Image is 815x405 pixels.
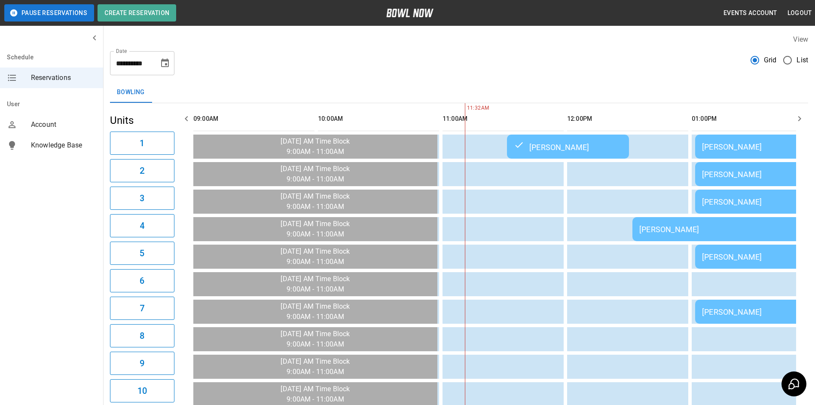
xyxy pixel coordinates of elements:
h6: 10 [137,384,147,398]
button: 5 [110,242,174,265]
span: Knowledge Base [31,140,96,150]
button: 3 [110,187,174,210]
span: 11:32AM [465,104,467,113]
span: Reservations [31,73,96,83]
img: logo [386,9,433,17]
label: View [793,35,808,43]
button: 6 [110,269,174,292]
button: 7 [110,297,174,320]
span: Account [31,120,96,130]
h6: 5 [140,246,144,260]
h6: 2 [140,164,144,178]
button: Pause Reservations [4,4,94,21]
div: [PERSON_NAME] [702,252,810,261]
h6: 9 [140,356,144,370]
button: 9 [110,352,174,375]
th: 11:00AM [443,107,564,131]
h6: 1 [140,136,144,150]
span: List [797,55,808,65]
h6: 7 [140,301,144,315]
button: 2 [110,159,174,182]
th: 10:00AM [318,107,439,131]
button: 10 [110,379,174,402]
button: 8 [110,324,174,347]
h6: 4 [140,219,144,233]
button: Choose date, selected date is Aug 31, 2025 [156,55,174,72]
div: [PERSON_NAME] [514,141,622,152]
div: inventory tabs [110,82,808,103]
button: Events Account [720,5,781,21]
h6: 6 [140,274,144,288]
th: 09:00AM [193,107,314,131]
span: Grid [764,55,777,65]
h6: 8 [140,329,144,343]
h6: 3 [140,191,144,205]
button: Create Reservation [98,4,176,21]
button: Logout [784,5,815,21]
button: Bowling [110,82,152,103]
button: 1 [110,132,174,155]
h5: Units [110,114,174,127]
th: 12:00PM [567,107,688,131]
button: 4 [110,214,174,237]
